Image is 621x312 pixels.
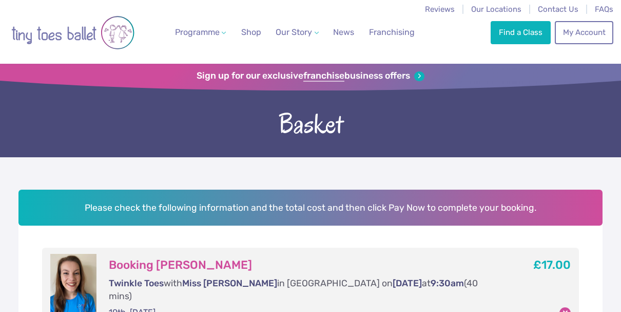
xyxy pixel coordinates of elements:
[182,278,277,288] span: Miss [PERSON_NAME]
[533,258,571,272] b: £17.00
[369,27,415,37] span: Franchising
[595,5,613,14] a: FAQs
[393,278,422,288] span: [DATE]
[109,277,493,302] p: with in [GEOGRAPHIC_DATA] on at (40 mins)
[333,27,354,37] span: News
[18,190,602,226] h2: Please check the following information and the total cost and then click Pay Now to complete your...
[241,27,261,37] span: Shop
[555,21,613,44] a: My Account
[303,70,344,82] strong: franchise
[109,258,493,272] h3: Booking [PERSON_NAME]
[425,5,455,14] a: Reviews
[175,27,220,37] span: Programme
[276,27,312,37] span: Our Story
[431,278,464,288] span: 9:30am
[237,22,265,43] a: Shop
[471,5,521,14] a: Our Locations
[491,21,550,44] a: Find a Class
[109,278,164,288] span: Twinkle Toes
[538,5,578,14] a: Contact Us
[365,22,419,43] a: Franchising
[329,22,358,43] a: News
[271,22,323,43] a: Our Story
[11,7,134,59] img: tiny toes ballet
[197,70,424,82] a: Sign up for our exclusivefranchisebusiness offers
[171,22,230,43] a: Programme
